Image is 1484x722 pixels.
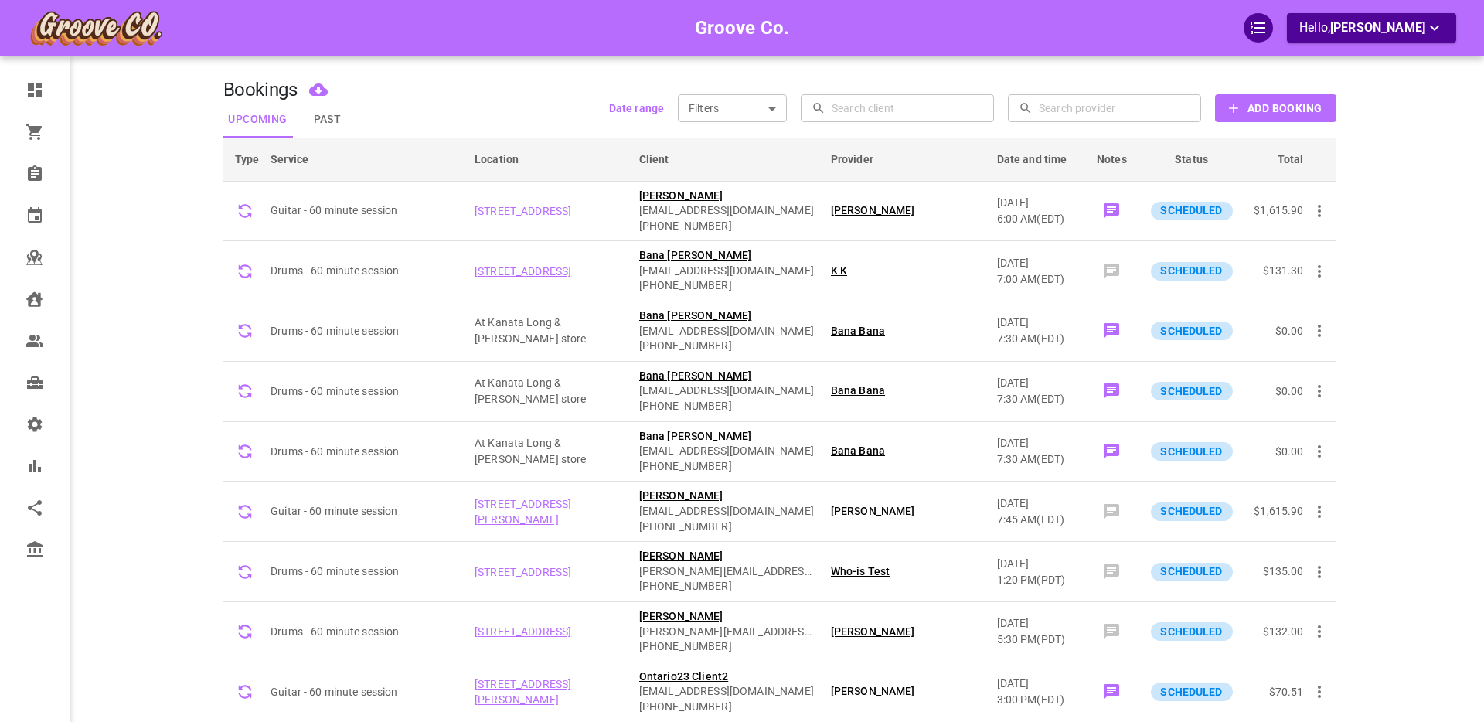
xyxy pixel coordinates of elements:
[1275,385,1304,397] span: $0.00
[632,138,824,181] th: Client
[475,625,571,638] span: [STREET_ADDRESS]
[639,203,814,219] span: [EMAIL_ADDRESS][DOMAIN_NAME]
[1102,202,1121,220] svg: booking level notes test
[1102,322,1121,340] svg: order notekasjdfhaksjdbfkaljsdbflaksdjbfsakdlhbfj
[1087,138,1136,181] th: Notes
[223,79,298,100] h1: Bookings
[997,692,1081,708] p: 3:00 PM ( EDT )
[1269,686,1304,698] span: $70.51
[1275,445,1304,458] span: $0.00
[639,579,817,594] span: [PHONE_NUMBER]
[831,444,885,459] span: Bana Bana
[1102,502,1121,521] svg: Add note
[1160,564,1222,580] p: SCHEDULED
[475,205,571,217] span: [STREET_ADDRESS]
[639,399,814,414] span: [PHONE_NUMBER]
[28,9,164,47] img: company-logo
[639,489,814,504] span: [PERSON_NAME]
[997,391,1081,407] p: 7:30 AM ( EDT )
[997,556,1081,572] p: [DATE]
[639,459,814,475] span: [PHONE_NUMBER]
[1275,325,1304,337] span: $0.00
[639,278,814,294] span: [PHONE_NUMBER]
[639,625,817,640] span: [PERSON_NAME][EMAIL_ADDRESS][DOMAIN_NAME]
[639,564,817,580] span: [PERSON_NAME][EMAIL_ADDRESS][DOMAIN_NAME]
[1254,204,1303,216] span: $1,615.90
[997,315,1081,331] p: [DATE]
[1244,13,1273,43] div: QuickStart Guide
[475,435,625,468] p: Company location
[1263,625,1304,638] span: $132.00
[1160,684,1222,700] p: SCHEDULED
[468,138,632,181] th: Location
[271,323,461,339] p: Drums - 60 minute session
[639,308,814,324] span: Bana [PERSON_NAME]
[831,504,915,519] span: [PERSON_NAME]
[997,211,1081,227] p: 6:00 AM ( EDT )
[475,315,625,347] p: Company location
[639,700,814,715] span: [PHONE_NUMBER]
[271,624,461,640] p: Drums - 60 minute session
[475,498,571,526] span: [STREET_ADDRESS][PERSON_NAME]
[639,639,817,655] span: [PHONE_NUMBER]
[1263,565,1304,577] span: $135.00
[609,102,664,114] b: Date range
[997,435,1081,451] p: [DATE]
[1247,138,1310,181] th: Total
[831,564,890,580] span: Who-is Test
[639,444,814,459] span: [EMAIL_ADDRESS][DOMAIN_NAME]
[1215,94,1336,122] button: Add Booking
[639,684,814,700] span: [EMAIL_ADDRESS][DOMAIN_NAME]
[639,339,814,354] span: [PHONE_NUMBER]
[639,549,817,564] span: [PERSON_NAME]
[831,625,915,640] span: [PERSON_NAME]
[997,496,1081,512] p: [DATE]
[1102,262,1121,281] svg: Add note
[1102,382,1121,400] svg: order notekasjdfhaksjdbfkaljsdbflaksdjbfsakdlhbfj
[639,264,814,279] span: [EMAIL_ADDRESS][DOMAIN_NAME]
[639,383,814,399] span: [EMAIL_ADDRESS][DOMAIN_NAME]
[997,572,1081,588] p: 1:20 PM ( PDT )
[695,13,790,43] h6: Groove Co.
[678,94,787,122] div: Filters
[639,609,817,625] span: [PERSON_NAME]
[271,444,461,460] p: Drums - 60 minute session
[1102,683,1121,701] svg: Order noteeee
[1102,442,1121,461] svg: order notekasjdfhaksjdbfkaljsdbflaksdjbfsakdlhbfj
[639,369,814,384] span: Bana [PERSON_NAME]
[831,203,915,219] span: [PERSON_NAME]
[639,429,814,444] span: Bana [PERSON_NAME]
[997,195,1081,211] p: [DATE]
[997,331,1081,347] p: 7:30 AM ( EDT )
[639,669,814,685] span: Ontario23 Client2
[639,324,814,339] span: [EMAIL_ADDRESS][DOMAIN_NAME]
[639,219,814,234] span: [PHONE_NUMBER]
[293,102,362,138] button: Past
[1136,138,1247,181] th: Status
[831,264,847,279] span: K K
[475,678,571,706] span: [STREET_ADDRESS][PERSON_NAME]
[824,138,990,181] th: Provider
[831,324,885,339] span: Bana Bana
[1160,503,1222,519] p: SCHEDULED
[271,503,461,519] p: Guitar - 60 minute session
[271,263,461,279] p: Drums - 60 minute session
[997,451,1081,468] p: 7:30 AM ( EDT )
[997,271,1081,288] p: 7:00 AM ( EDT )
[223,102,293,138] button: Upcoming
[639,189,814,204] span: [PERSON_NAME]
[475,566,571,578] span: [STREET_ADDRESS]
[639,504,814,519] span: [EMAIL_ADDRESS][DOMAIN_NAME]
[271,383,461,400] p: Drums - 60 minute session
[997,615,1081,632] p: [DATE]
[1160,624,1222,640] p: SCHEDULED
[997,375,1081,391] p: [DATE]
[1247,99,1322,118] b: Add Booking
[1160,263,1222,279] p: SCHEDULED
[475,375,625,407] p: Company location
[475,265,571,278] span: [STREET_ADDRESS]
[1102,563,1121,581] svg: Add note
[832,94,983,122] input: Search client
[264,138,468,181] th: Service
[271,203,461,219] p: Guitar - 60 minute session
